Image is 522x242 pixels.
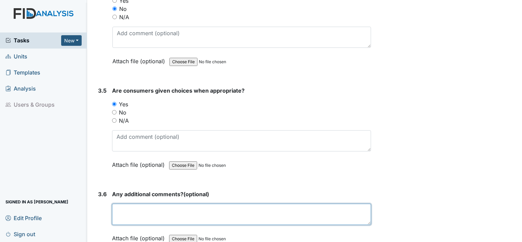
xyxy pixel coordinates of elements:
[5,67,40,78] span: Templates
[119,108,126,117] label: No
[5,36,61,44] a: Tasks
[98,86,107,95] label: 3.5
[119,5,127,13] label: No
[98,190,107,198] label: 3.6
[119,117,129,125] label: N/A
[61,35,82,46] button: New
[112,6,117,11] input: No
[119,13,129,21] label: N/A
[112,190,371,198] strong: (optional)
[112,87,245,94] span: Are consumers given choices when appropriate?
[119,100,128,108] label: Yes
[112,191,183,198] span: Any additional comments?
[5,213,42,223] span: Edit Profile
[5,229,35,239] span: Sign out
[112,118,116,123] input: N/A
[5,197,68,207] span: Signed in as [PERSON_NAME]
[112,53,168,65] label: Attach file (optional)
[112,110,116,115] input: No
[5,83,36,94] span: Analysis
[112,15,117,19] input: N/A
[112,102,116,106] input: Yes
[5,51,27,62] span: Units
[112,157,167,169] label: Attach file (optional)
